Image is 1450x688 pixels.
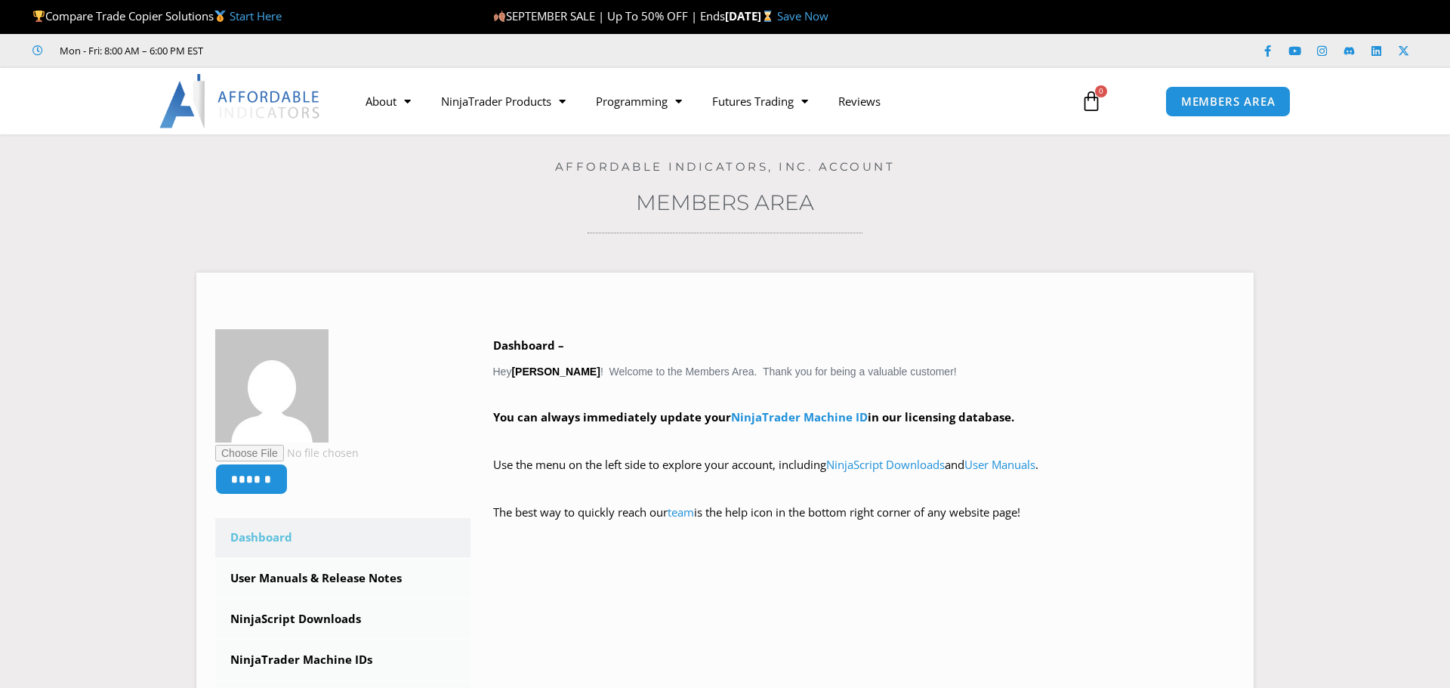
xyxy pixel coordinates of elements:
a: Programming [581,84,697,119]
a: NinjaTrader Machine ID [731,409,868,424]
a: Futures Trading [697,84,823,119]
p: Use the menu on the left side to explore your account, including and . [493,455,1236,497]
a: 0 [1058,79,1125,123]
strong: You can always immediately update your in our licensing database. [493,409,1014,424]
a: NinjaScript Downloads [215,600,470,639]
a: Reviews [823,84,896,119]
a: Save Now [777,8,828,23]
b: Dashboard – [493,338,564,353]
a: About [350,84,426,119]
span: SEPTEMBER SALE | Up To 50% OFF | Ends [493,8,725,23]
a: Members Area [636,190,814,215]
p: The best way to quickly reach our is the help icon in the bottom right corner of any website page! [493,502,1236,545]
a: NinjaTrader Machine IDs [215,640,470,680]
a: NinjaTrader Products [426,84,581,119]
a: MEMBERS AREA [1165,86,1291,117]
img: 🥇 [214,11,226,22]
span: 0 [1095,85,1107,97]
a: Dashboard [215,518,470,557]
img: 🍂 [494,11,505,22]
a: Affordable Indicators, Inc. Account [555,159,896,174]
nav: Menu [350,84,1063,119]
img: LogoAI | Affordable Indicators – NinjaTrader [159,74,322,128]
a: team [668,504,694,520]
span: MEMBERS AREA [1181,96,1276,107]
iframe: Customer reviews powered by Trustpilot [224,43,451,58]
img: ⌛ [762,11,773,22]
a: User Manuals [964,457,1035,472]
strong: [PERSON_NAME] [511,366,600,378]
span: Compare Trade Copier Solutions [32,8,282,23]
span: Mon - Fri: 8:00 AM – 6:00 PM EST [56,42,203,60]
img: 80761acee94953491d527e5d6dab76a5027468cfda8b3b191b9be1d7111aee52 [215,329,329,443]
div: Hey ! Welcome to the Members Area. Thank you for being a valuable customer! [493,335,1236,545]
a: User Manuals & Release Notes [215,559,470,598]
a: Start Here [230,8,282,23]
a: NinjaScript Downloads [826,457,945,472]
img: 🏆 [33,11,45,22]
strong: [DATE] [725,8,777,23]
